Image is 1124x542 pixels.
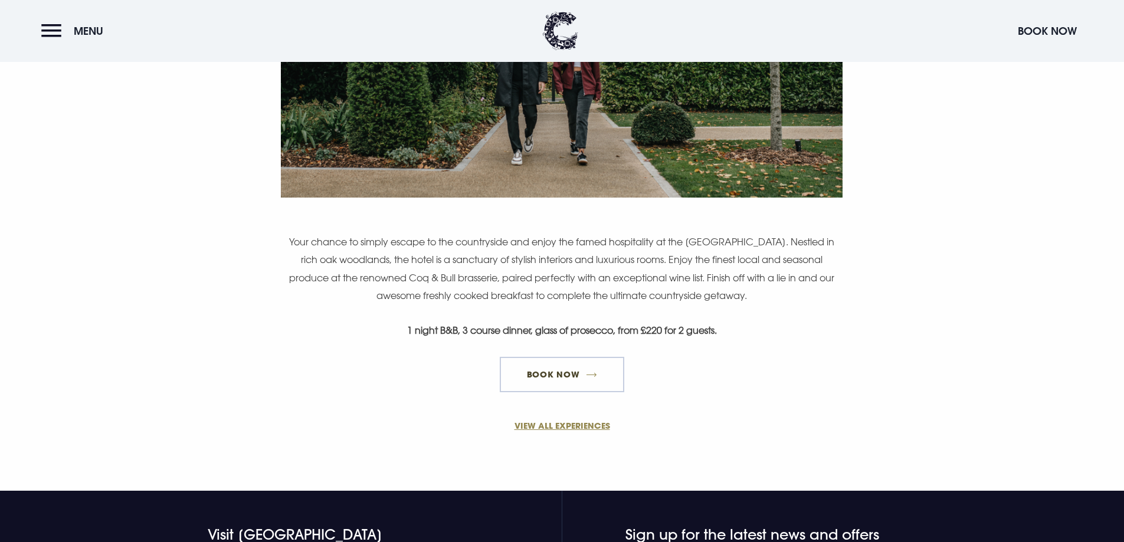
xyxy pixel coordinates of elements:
[281,233,843,305] p: Your chance to simply escape to the countryside and enjoy the famed hospitality at the [GEOGRAPHI...
[407,324,717,336] strong: 1 night B&B, 3 course dinner, glass of prosecco, from £220 for 2 guests.
[41,18,109,44] button: Menu
[1012,18,1083,44] button: Book Now
[543,12,578,50] img: Clandeboye Lodge
[500,357,624,392] a: Book Now
[74,24,103,38] span: Menu
[281,419,843,432] a: VIEW ALL EXPERIENCES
